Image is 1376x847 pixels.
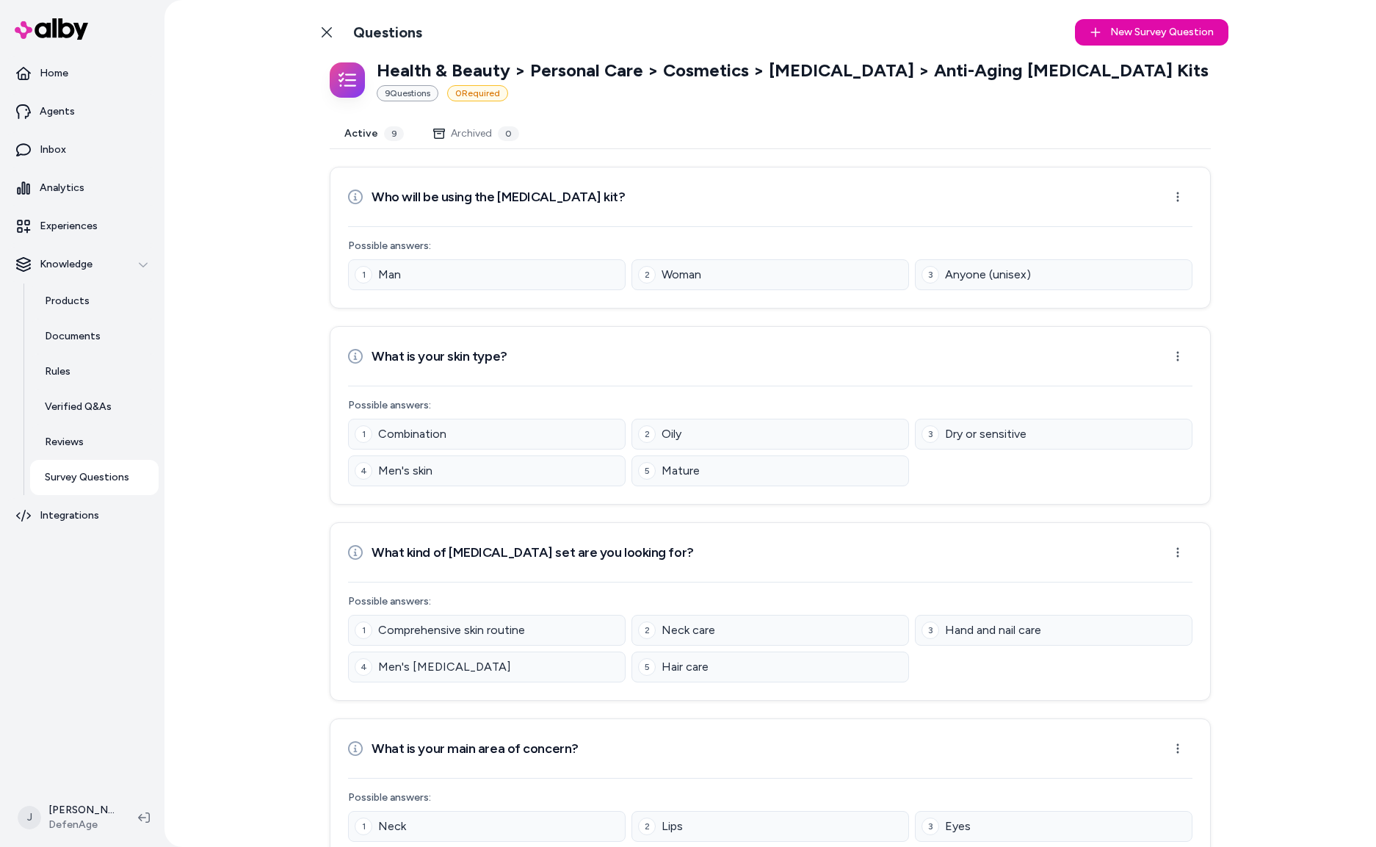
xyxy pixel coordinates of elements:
a: Products [30,284,159,319]
span: Men's [MEDICAL_DATA] [378,658,511,676]
div: 3 [921,621,939,639]
p: Possible answers: [348,790,1192,805]
span: Eyes [945,818,971,835]
p: Knowledge [40,257,93,272]
p: Home [40,66,68,81]
h3: What is your skin type? [372,346,507,367]
div: 9 Question s [377,85,438,101]
a: Survey Questions [30,460,159,495]
div: 3 [921,266,939,284]
div: 0 Required [447,85,508,101]
p: Products [45,294,90,309]
p: Agents [40,104,75,119]
div: 5 [638,658,656,676]
span: Dry or sensitive [945,425,1026,443]
a: Verified Q&As [30,389,159,425]
a: Rules [30,354,159,389]
p: Possible answers: [348,239,1192,253]
span: Mature [662,462,700,480]
span: Men's skin [378,462,432,480]
a: Reviews [30,425,159,460]
div: 9 [384,126,404,141]
button: J[PERSON_NAME]DefenAge [9,794,126,841]
button: New Survey Question [1075,19,1228,46]
span: J [18,806,41,829]
div: 1 [355,266,372,284]
div: 5 [638,462,656,480]
div: 2 [638,621,656,639]
h3: What is your main area of concern? [372,738,579,759]
span: Oily [662,425,681,443]
h3: What kind of [MEDICAL_DATA] set are you looking for? [372,542,694,563]
p: Health & Beauty > Personal Care > Cosmetics > [MEDICAL_DATA] > Anti-Aging [MEDICAL_DATA] Kits [377,59,1209,82]
div: 2 [638,818,656,835]
div: 4 [355,462,372,480]
div: 4 [355,658,372,676]
button: Active [330,119,419,148]
button: Archived [419,119,534,148]
a: Agents [6,94,159,129]
span: Hand and nail care [945,621,1041,639]
div: 2 [638,425,656,443]
span: Woman [662,266,701,284]
p: [PERSON_NAME] [48,803,115,818]
p: Documents [45,329,101,344]
a: Inbox [6,132,159,167]
span: Combination [378,425,446,443]
a: Integrations [6,498,159,533]
span: Neck [378,818,406,835]
p: Verified Q&As [45,400,112,414]
span: Anyone (unisex) [945,266,1031,284]
span: New Survey Question [1110,25,1214,40]
button: Knowledge [6,247,159,282]
p: Rules [45,364,70,379]
p: Survey Questions [45,470,129,485]
span: DefenAge [48,818,115,832]
p: Possible answers: [348,398,1192,413]
a: Analytics [6,170,159,206]
span: Neck care [662,621,715,639]
div: 0 [498,126,519,141]
div: 1 [355,818,372,835]
span: Man [378,266,401,284]
p: Possible answers: [348,594,1192,609]
span: Hair care [662,658,709,676]
h3: Who will be using the [MEDICAL_DATA] kit? [372,187,626,207]
h1: Questions [353,24,422,42]
span: Lips [662,818,683,835]
a: Home [6,56,159,91]
p: Analytics [40,181,84,195]
a: Experiences [6,209,159,244]
div: 1 [355,425,372,443]
p: Integrations [40,508,99,523]
span: Comprehensive skin routine [378,621,525,639]
a: Documents [30,319,159,354]
p: Experiences [40,219,98,234]
p: Reviews [45,435,84,450]
div: 3 [921,425,939,443]
div: 1 [355,621,372,639]
div: 3 [921,818,939,835]
div: 2 [638,266,656,284]
p: Inbox [40,143,66,157]
img: alby Logo [15,18,88,40]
